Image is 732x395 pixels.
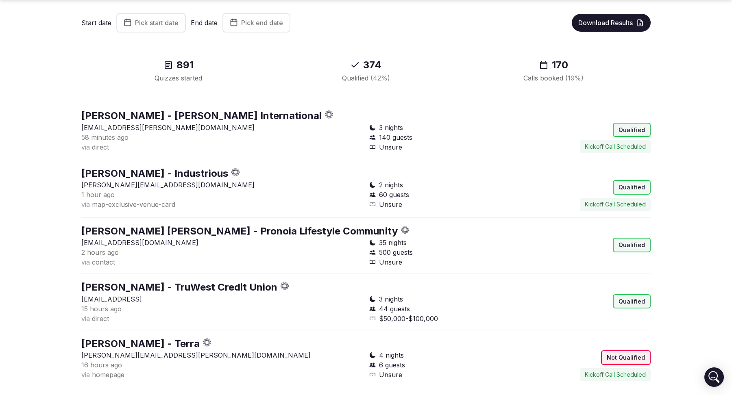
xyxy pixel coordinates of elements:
[369,314,507,323] div: $50,000-$100,000
[81,360,122,370] button: 16 hours ago
[92,371,124,379] span: homepage
[81,281,277,293] a: [PERSON_NAME] - TruWest Credit Union
[81,18,111,27] label: Start date
[94,73,262,83] div: Quizzes started
[81,109,322,123] button: [PERSON_NAME] - [PERSON_NAME] International
[580,368,651,381] button: Kickoff Call Scheduled
[369,370,507,380] div: Unsure
[470,73,638,83] div: Calls booked
[81,132,129,142] button: 58 minutes ago
[379,238,407,247] span: 35 nights
[241,19,283,27] span: Pick end date
[81,224,398,238] button: [PERSON_NAME] [PERSON_NAME] - Pronoia Lifestyle Community
[81,361,122,369] span: 16 hours ago
[81,371,90,379] span: via
[572,14,651,32] button: Download Results
[92,315,109,323] span: direct
[81,190,115,200] button: 1 hour ago
[470,59,638,72] div: 170
[191,18,218,27] label: End date
[81,123,363,132] p: [EMAIL_ADDRESS][PERSON_NAME][DOMAIN_NAME]
[81,110,322,122] a: [PERSON_NAME] - [PERSON_NAME] International
[578,19,633,27] span: Download Results
[379,294,403,304] span: 3 nights
[379,190,409,200] span: 60 guests
[379,123,403,132] span: 3 nights
[81,143,90,151] span: via
[613,294,651,309] div: Qualified
[81,350,363,360] p: [PERSON_NAME][EMAIL_ADDRESS][PERSON_NAME][DOMAIN_NAME]
[81,248,119,256] span: 2 hours ago
[81,247,119,257] button: 2 hours ago
[81,337,200,351] button: [PERSON_NAME] - Terra
[369,142,507,152] div: Unsure
[81,180,363,190] p: [PERSON_NAME][EMAIL_ADDRESS][DOMAIN_NAME]
[282,59,450,72] div: 374
[379,247,413,257] span: 500 guests
[92,143,109,151] span: direct
[370,74,390,82] span: ( 42 %)
[81,280,277,294] button: [PERSON_NAME] - TruWest Credit Union
[613,238,651,252] div: Qualified
[81,200,90,208] span: via
[379,132,412,142] span: 140 guests
[613,180,651,195] div: Qualified
[81,304,122,314] button: 15 hours ago
[81,338,200,349] a: [PERSON_NAME] - Terra
[81,167,228,180] button: [PERSON_NAME] - Industrious
[704,367,724,387] div: Open Intercom Messenger
[94,59,262,72] div: 891
[92,200,175,208] span: map-exclusive-venue-card
[565,74,584,82] span: ( 19 %)
[81,258,90,266] span: via
[580,140,651,153] button: Kickoff Call Scheduled
[116,13,186,33] button: Pick start date
[379,304,410,314] span: 44 guests
[81,305,122,313] span: 15 hours ago
[379,360,405,370] span: 6 guests
[81,225,398,237] a: [PERSON_NAME] [PERSON_NAME] - Pronoia Lifestyle Community
[379,350,404,360] span: 4 nights
[92,258,115,266] span: contact
[81,191,115,199] span: 1 hour ago
[81,167,228,179] a: [PERSON_NAME] - Industrious
[369,200,507,209] div: Unsure
[379,180,403,190] span: 2 nights
[135,19,179,27] span: Pick start date
[369,257,507,267] div: Unsure
[81,294,363,304] p: [EMAIL_ADDRESS]
[580,198,651,211] button: Kickoff Call Scheduled
[282,73,450,83] div: Qualified
[81,238,363,247] p: [EMAIL_ADDRESS][DOMAIN_NAME]
[601,350,651,365] div: Not Qualified
[81,315,90,323] span: via
[222,13,290,33] button: Pick end date
[613,123,651,137] div: Qualified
